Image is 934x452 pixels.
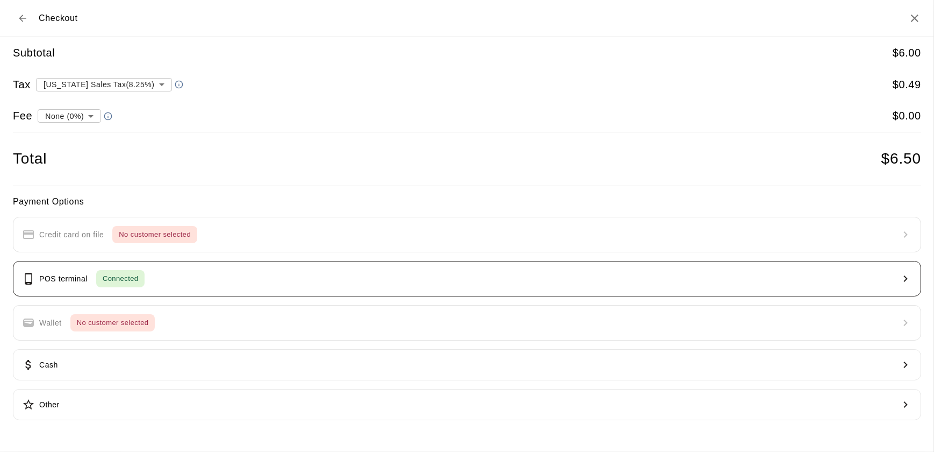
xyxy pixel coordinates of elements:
h5: Subtotal [13,46,55,60]
h5: $ 6.00 [893,46,921,60]
button: Close [908,12,921,25]
button: Other [13,389,921,420]
p: Other [39,399,60,411]
h5: Tax [13,77,31,92]
div: [US_STATE] Sales Tax ( 8.25 %) [36,74,172,94]
h6: Payment Options [13,195,921,209]
p: POS terminal [39,273,88,285]
button: Back to cart [13,9,32,28]
button: Cash [13,349,921,380]
h4: Total [13,150,47,168]
h4: $ 6.50 [881,150,921,168]
span: Connected [96,273,145,285]
h5: Fee [13,109,32,123]
p: Cash [39,359,58,371]
h5: $ 0.49 [893,77,921,92]
button: POS terminalConnected [13,261,921,296]
div: None (0%) [38,106,101,126]
div: Checkout [13,9,78,28]
h5: $ 0.00 [893,109,921,123]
